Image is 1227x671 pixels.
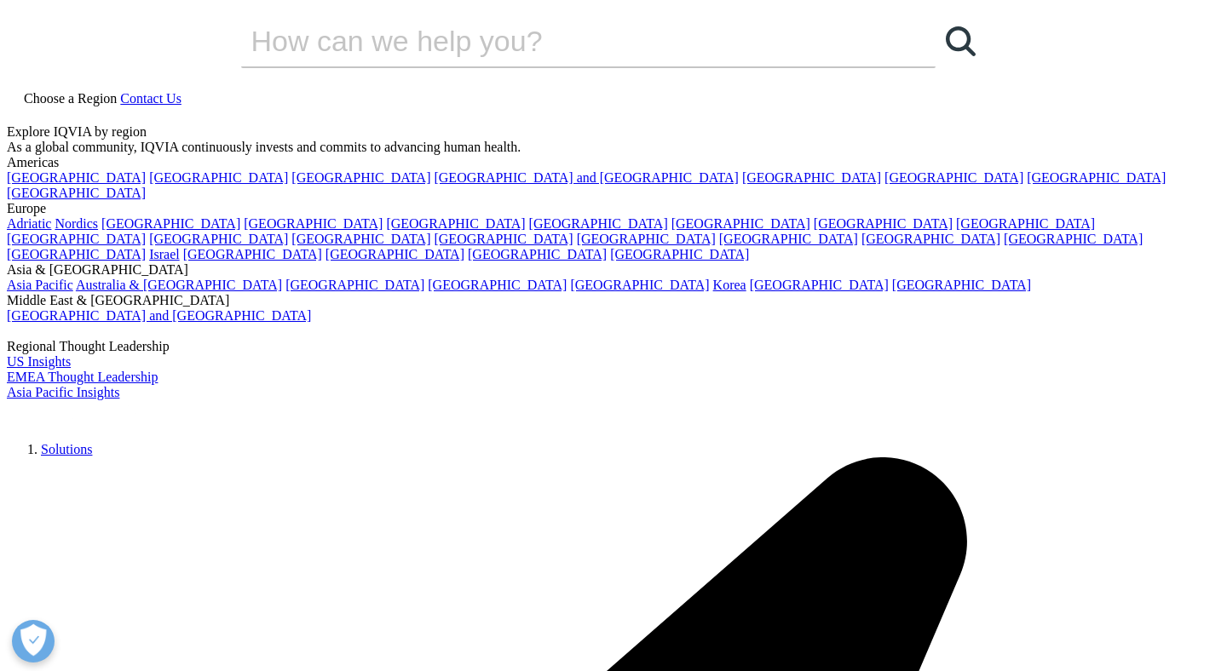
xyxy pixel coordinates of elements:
a: Nordics [55,216,98,231]
a: [GEOGRAPHIC_DATA] [7,247,146,261]
a: [GEOGRAPHIC_DATA] [884,170,1023,185]
a: Contact Us [120,91,181,106]
a: [GEOGRAPHIC_DATA] [719,232,858,246]
div: Asia & [GEOGRAPHIC_DATA] [7,262,1220,278]
a: [GEOGRAPHIC_DATA] [291,232,430,246]
a: [GEOGRAPHIC_DATA] [861,232,1000,246]
a: [GEOGRAPHIC_DATA] [149,170,288,185]
a: [GEOGRAPHIC_DATA] [291,170,430,185]
a: [GEOGRAPHIC_DATA] [956,216,1095,231]
a: [GEOGRAPHIC_DATA] [244,216,383,231]
a: [GEOGRAPHIC_DATA] and [GEOGRAPHIC_DATA] [7,308,311,323]
a: Solutions [41,442,92,456]
a: [GEOGRAPHIC_DATA] [149,232,288,246]
a: [GEOGRAPHIC_DATA] [814,216,953,231]
a: Australia & [GEOGRAPHIC_DATA] [76,278,282,292]
a: [GEOGRAPHIC_DATA] [892,278,1031,292]
div: Europe [7,201,1220,216]
a: Adriatic [7,216,51,231]
span: Choose a Region [24,91,117,106]
div: Middle East & [GEOGRAPHIC_DATA] [7,293,1220,308]
a: EMEA Thought Leadership [7,370,158,384]
div: Regional Thought Leadership [7,339,1220,354]
a: Asia Pacific Insights [7,385,119,399]
a: [GEOGRAPHIC_DATA] [325,247,464,261]
a: [GEOGRAPHIC_DATA] [7,232,146,246]
img: IQVIA Healthcare Information Technology and Pharma Clinical Research Company [7,400,143,425]
a: Korea [713,278,746,292]
a: [GEOGRAPHIC_DATA] [434,232,573,246]
a: US Insights [7,354,71,369]
input: Search [241,15,887,66]
a: [GEOGRAPHIC_DATA] [428,278,567,292]
a: [GEOGRAPHIC_DATA] [386,216,525,231]
a: [GEOGRAPHIC_DATA] [1027,170,1166,185]
a: [GEOGRAPHIC_DATA] [7,186,146,200]
a: [GEOGRAPHIC_DATA] [750,278,889,292]
a: [GEOGRAPHIC_DATA] [577,232,716,246]
a: [GEOGRAPHIC_DATA] and [GEOGRAPHIC_DATA] [434,170,738,185]
a: [GEOGRAPHIC_DATA] [610,247,749,261]
a: [GEOGRAPHIC_DATA] [742,170,881,185]
a: [GEOGRAPHIC_DATA] [570,278,709,292]
button: Open Preferences [12,620,55,662]
svg: Search [946,26,976,56]
a: [GEOGRAPHIC_DATA] [101,216,240,231]
div: Americas [7,155,1220,170]
div: Explore IQVIA by region [7,124,1220,140]
div: As a global community, IQVIA continuously invests and commits to advancing human health. [7,140,1220,155]
a: Asia Pacific [7,278,73,292]
a: [GEOGRAPHIC_DATA] [183,247,322,261]
a: [GEOGRAPHIC_DATA] [529,216,668,231]
a: [GEOGRAPHIC_DATA] [285,278,424,292]
a: [GEOGRAPHIC_DATA] [1004,232,1143,246]
a: [GEOGRAPHIC_DATA] [671,216,810,231]
a: Search [936,15,987,66]
a: [GEOGRAPHIC_DATA] [468,247,607,261]
a: Israel [149,247,180,261]
a: [GEOGRAPHIC_DATA] [7,170,146,185]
